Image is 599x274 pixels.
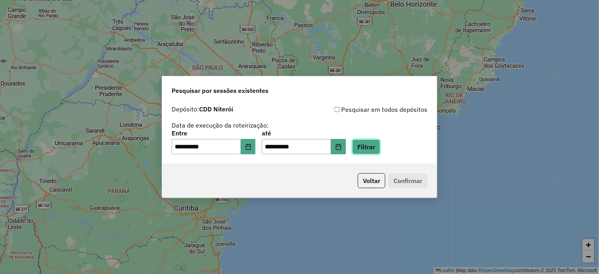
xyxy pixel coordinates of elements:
button: Choose Date [331,139,346,155]
label: Entre [172,128,255,138]
button: Choose Date [241,139,256,155]
button: Voltar [358,173,385,188]
label: até [262,128,346,138]
div: Pesquisar em todos depósitos [299,105,427,114]
strong: CDD Niterói [199,105,233,113]
span: Pesquisar por sessões existentes [172,86,268,95]
label: Depósito: [172,104,233,114]
label: Data de execução da roteirização: [172,120,269,130]
button: Filtrar [352,139,380,154]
